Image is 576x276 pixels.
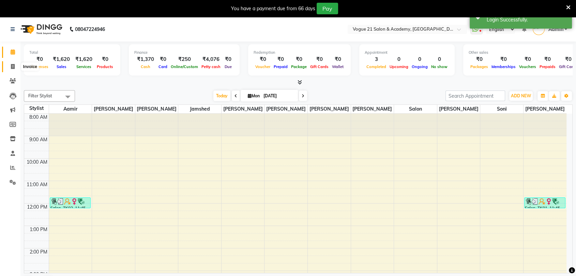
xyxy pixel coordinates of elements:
[134,55,157,63] div: ₹1,370
[26,204,49,211] div: 12:00 PM
[330,64,345,69] span: Wallet
[92,105,135,113] span: [PERSON_NAME]
[517,55,538,63] div: ₹0
[511,93,531,98] span: ADD NEW
[25,181,49,188] div: 11:00 AM
[490,64,517,69] span: Memberships
[28,93,52,98] span: Filter Stylist
[200,64,222,69] span: Petty cash
[410,64,429,69] span: Ongoing
[289,64,308,69] span: Package
[308,55,330,63] div: ₹0
[445,91,505,101] input: Search Appointment
[222,105,264,113] span: [PERSON_NAME]
[95,55,115,63] div: ₹0
[264,105,307,113] span: [PERSON_NAME]
[365,64,388,69] span: Completed
[437,105,480,113] span: [PERSON_NAME]
[394,105,437,113] span: salon
[509,91,533,101] button: ADD NEW
[289,55,308,63] div: ₹0
[95,64,115,69] span: Products
[29,50,115,55] div: Total
[29,55,50,63] div: ₹0
[49,105,92,113] span: aamir
[135,105,178,113] span: [PERSON_NAME]
[538,64,557,69] span: Prepaids
[429,55,449,63] div: 0
[261,91,295,101] input: 2025-09-01
[272,64,289,69] span: Prepaid
[490,55,517,63] div: ₹0
[246,93,261,98] span: Mon
[169,55,200,63] div: ₹250
[524,105,566,113] span: [PERSON_NAME]
[254,50,345,55] div: Redemption
[308,64,330,69] span: Gift Cards
[73,55,95,63] div: ₹1,620
[480,105,523,113] span: soni
[254,55,272,63] div: ₹0
[28,136,49,143] div: 9:00 AM
[410,55,429,63] div: 0
[50,55,73,63] div: ₹1,620
[139,64,152,69] span: Cash
[134,50,234,55] div: Finance
[330,55,345,63] div: ₹0
[533,23,545,35] img: Admin
[17,20,64,39] img: logo
[213,91,230,101] span: Today
[157,55,169,63] div: ₹0
[388,64,410,69] span: Upcoming
[538,55,557,63] div: ₹0
[525,198,565,208] div: Salon, TK01, 11:45 AM-12:15 PM, Women - Girl Hair Cut Upto 12 Years
[517,64,538,69] span: Vouchers
[28,248,49,256] div: 2:00 PM
[223,64,233,69] span: Due
[25,159,49,166] div: 10:00 AM
[157,64,169,69] span: Card
[24,105,49,112] div: Stylist
[21,63,39,71] div: Invoice
[351,105,394,113] span: [PERSON_NAME]
[222,55,234,63] div: ₹0
[55,64,68,69] span: Sales
[469,64,490,69] span: Packages
[254,64,272,69] span: Voucher
[429,64,449,69] span: No show
[28,114,49,121] div: 8:00 AM
[308,105,351,113] span: [PERSON_NAME]
[50,198,90,208] div: Salon, TK02, 11:45 AM-12:15 PM, Men - Hair Cut Without Wash
[169,64,200,69] span: Online/Custom
[178,105,221,113] span: Jamshed
[487,16,567,23] div: Login Successfully.
[317,3,338,14] button: Pay
[548,26,563,33] span: Admin
[272,55,289,63] div: ₹0
[469,55,490,63] div: ₹0
[75,64,93,69] span: Services
[28,226,49,233] div: 1:00 PM
[231,5,315,12] div: You have a payment due from 66 days
[75,20,105,39] b: 08047224946
[200,55,222,63] div: ₹4,076
[365,50,449,55] div: Appointment
[388,55,410,63] div: 0
[365,55,388,63] div: 3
